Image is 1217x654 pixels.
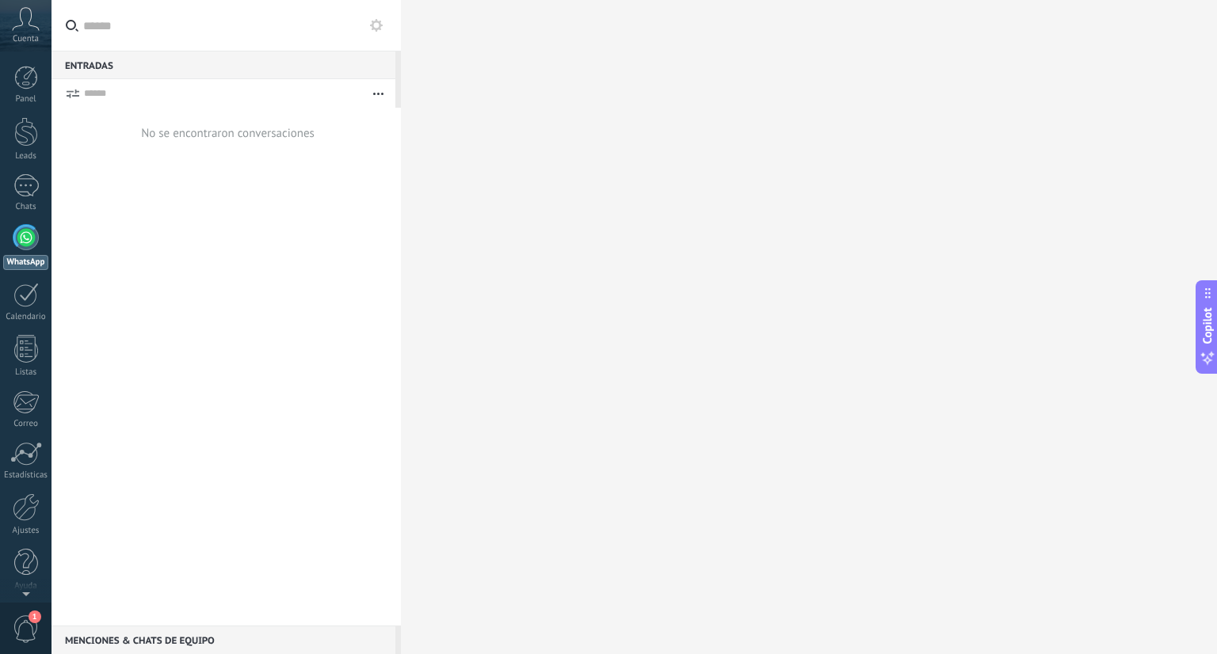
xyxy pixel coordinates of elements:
div: No se encontraron conversaciones [141,126,315,141]
div: Estadísticas [3,470,49,481]
div: Ajustes [3,526,49,536]
div: Calendario [3,312,49,322]
div: Panel [3,94,49,105]
div: WhatsApp [3,255,48,270]
div: Chats [3,202,49,212]
span: Copilot [1200,308,1215,344]
div: Correo [3,419,49,429]
span: 1 [29,610,41,623]
div: Listas [3,367,49,378]
div: Menciones & Chats de equipo [52,625,395,654]
div: Leads [3,151,49,162]
div: Entradas [52,51,395,79]
span: Cuenta [13,34,39,44]
button: Más [361,79,395,108]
